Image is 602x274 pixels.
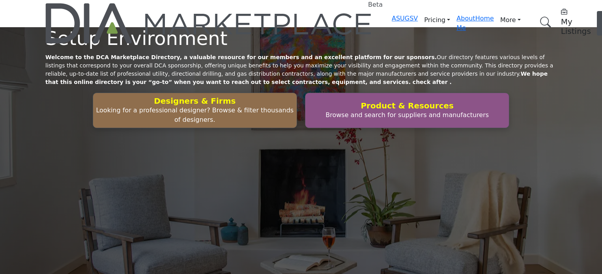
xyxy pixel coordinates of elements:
[308,101,507,110] h2: Product & Resources
[475,15,494,22] a: Home
[45,71,548,85] strong: We hope that this online directory is your “go-to” when you want to reach out to select contracto...
[93,93,297,128] button: Designers & Firms Looking for a professional designer? Browse & filter thousands of designers.
[305,93,509,128] button: Product & Resources Browse and search for suppliers and manufacturers
[561,17,591,36] h5: My Listings
[368,1,383,8] h6: Beta
[45,53,557,86] p: Our directory features various levels of listings that correspond to your overall DCA sponsorship...
[456,15,475,32] a: About Me
[308,110,507,120] p: Browse and search for suppliers and manufacturers
[532,12,556,33] a: Search
[418,14,456,26] a: Pricing
[561,7,591,36] div: My Listings
[494,14,527,26] a: More
[45,3,373,43] a: Beta
[95,96,294,106] h2: Designers & Firms
[95,106,294,125] p: Looking for a professional designer? Browse & filter thousands of designers.
[392,15,418,22] a: ASUGSV
[45,3,373,43] img: Site Logo
[45,54,437,60] strong: Welcome to the DCA Marketplace Directory, a valuable resource for our members and an excellent pl...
